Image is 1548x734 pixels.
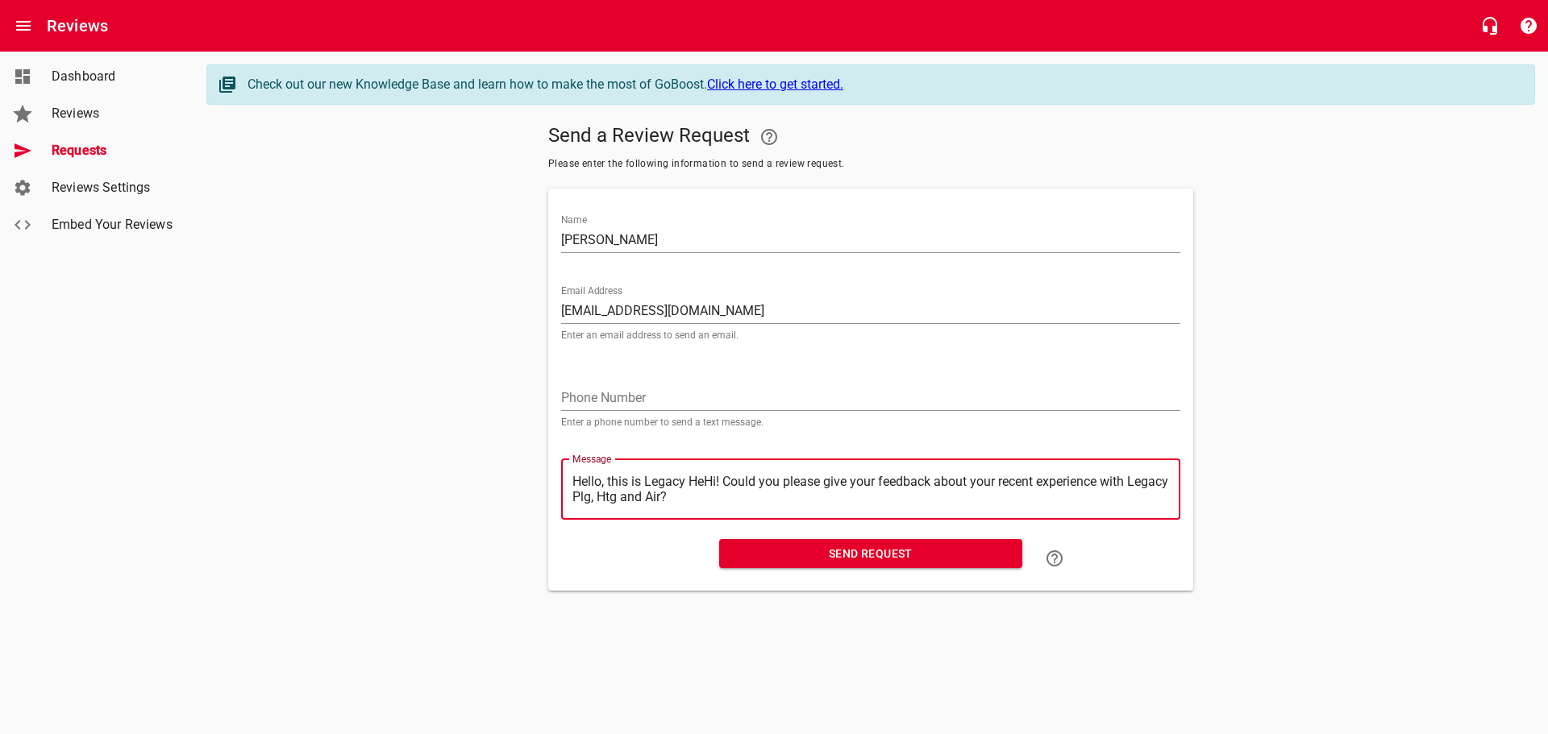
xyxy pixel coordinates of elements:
button: Live Chat [1471,6,1509,45]
h5: Send a Review Request [548,118,1193,156]
div: Check out our new Knowledge Base and learn how to make the most of GoBoost. [248,75,1518,94]
label: Email Address [561,286,622,296]
span: Send Request [732,544,1009,564]
p: Enter an email address to send an email. [561,330,1180,340]
h6: Reviews [47,13,108,39]
span: Reviews Settings [52,178,174,197]
button: Send Request [719,539,1022,569]
button: Support Portal [1509,6,1548,45]
button: Open drawer [4,6,43,45]
a: Click here to get started. [707,77,843,92]
a: Your Google or Facebook account must be connected to "Send a Review Request" [750,118,789,156]
textarea: Hello, this is Legacy HeatiHi! Could you please give your feedback about your recent experience w... [572,474,1169,504]
span: Dashboard [52,67,174,86]
span: Embed Your Reviews [52,215,174,234]
p: Enter a phone number to send a text message. [561,417,1180,427]
span: Please enter the following information to send a review request. [548,156,1193,172]
label: Name [561,215,587,225]
a: Learn how to "Send a Review Request" [1035,539,1074,578]
span: Reviews [52,104,174,123]
span: Requests [52,141,174,160]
